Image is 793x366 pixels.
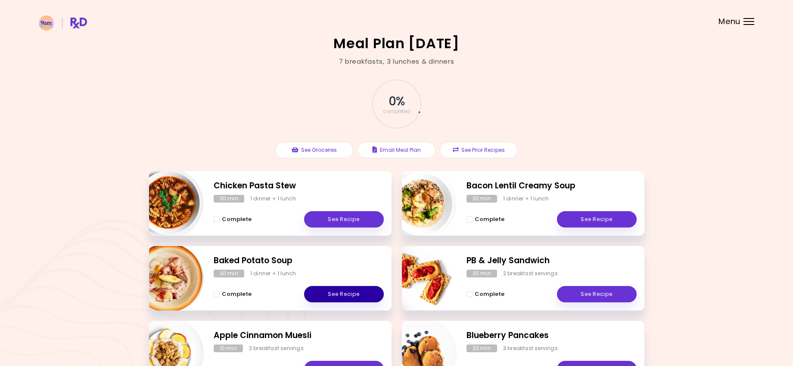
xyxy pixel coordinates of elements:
[214,289,252,299] button: Complete - Baked Potato Soup
[718,18,740,25] span: Menu
[385,243,457,314] img: Info - PB & Jelly Sandwich
[389,94,404,109] span: 0 %
[466,329,637,342] h2: Blueberry Pancakes
[214,180,384,192] h2: Chicken Pasta Stew
[466,289,504,299] button: Complete - PB & Jelly Sandwich
[333,37,460,50] h2: Meal Plan [DATE]
[466,195,497,203] div: 30 min
[503,270,558,277] div: 2 breakfast servings
[557,211,637,228] a: See Recipe - Bacon Lentil Creamy Soup
[132,243,204,314] img: Info - Baked Potato Soup
[466,270,497,277] div: 20 min
[440,142,518,158] button: See Prior Recipes
[250,270,296,277] div: 1 dinner + 1 lunch
[275,142,353,158] button: See Groceries
[214,255,384,267] h2: Baked Potato Soup
[250,195,296,203] div: 1 dinner + 1 lunch
[475,216,504,223] span: Complete
[466,180,637,192] h2: Bacon Lentil Creamy Soup
[503,344,558,352] div: 3 breakfast servings
[466,214,504,225] button: Complete - Bacon Lentil Creamy Soup
[339,57,454,67] div: 7 breakfasts , 3 lunches & dinners
[222,291,252,298] span: Complete
[249,344,304,352] div: 2 breakfast servings
[358,142,435,158] button: Email Meal Plan
[214,270,244,277] div: 30 min
[304,211,384,228] a: See Recipe - Chicken Pasta Stew
[214,214,252,225] button: Complete - Chicken Pasta Stew
[466,255,637,267] h2: PB & Jelly Sandwich
[304,286,384,302] a: See Recipe - Baked Potato Soup
[475,291,504,298] span: Complete
[383,109,410,114] span: completed
[557,286,637,302] a: See Recipe - PB & Jelly Sandwich
[214,329,384,342] h2: Apple Cinnamon Muesli
[39,15,87,31] img: RxDiet
[214,344,243,352] div: 10 min
[466,344,497,352] div: 20 min
[214,195,244,203] div: 30 min
[503,195,549,203] div: 1 dinner + 1 lunch
[132,168,204,239] img: Info - Chicken Pasta Stew
[222,216,252,223] span: Complete
[385,168,457,239] img: Info - Bacon Lentil Creamy Soup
